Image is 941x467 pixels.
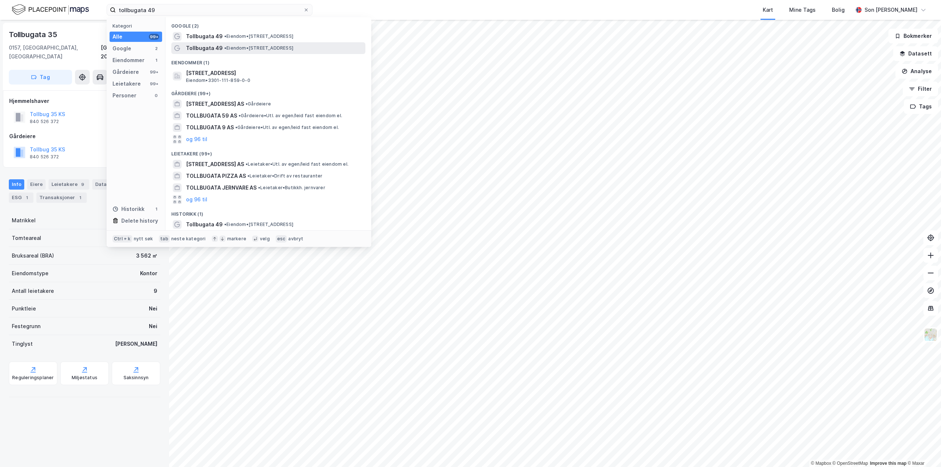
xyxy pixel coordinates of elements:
[235,125,339,130] span: Gårdeiere • Utl. av egen/leid fast eiendom el.
[112,68,139,76] div: Gårdeiere
[260,236,270,242] div: velg
[893,46,938,61] button: Datasett
[763,6,773,14] div: Kart
[112,32,122,41] div: Alle
[112,205,144,213] div: Historikk
[121,216,158,225] div: Delete history
[246,101,248,107] span: •
[870,461,906,466] a: Improve this map
[9,70,72,85] button: Tag
[186,44,223,53] span: Tollbugata 49
[865,6,917,14] div: Son [PERSON_NAME]
[36,193,87,203] div: Transaksjoner
[149,304,157,313] div: Nei
[165,54,371,67] div: Eiendommer (1)
[12,340,33,348] div: Tinglyst
[30,119,59,125] div: 840 526 372
[9,29,58,40] div: Tollbugata 35
[153,46,159,51] div: 2
[134,236,153,242] div: nytt søk
[153,206,159,212] div: 1
[76,194,84,201] div: 1
[165,17,371,30] div: Google (2)
[136,251,157,260] div: 3 562 ㎡
[165,145,371,158] div: Leietakere (99+)
[833,461,868,466] a: OpenStreetMap
[12,251,54,260] div: Bruksareal (BRA)
[186,78,250,83] span: Eiendom • 3301-111-859-0-0
[159,235,170,243] div: tab
[79,181,86,188] div: 9
[224,45,293,51] span: Eiendom • [STREET_ADDRESS]
[149,69,159,75] div: 99+
[12,287,54,295] div: Antall leietakere
[154,287,157,295] div: 9
[904,432,941,467] iframe: Chat Widget
[124,375,149,381] div: Saksinnsyn
[924,328,938,342] img: Z
[149,81,159,87] div: 99+
[239,113,241,118] span: •
[904,99,938,114] button: Tags
[171,236,206,242] div: neste kategori
[12,3,89,16] img: logo.f888ab2527a4732fd821a326f86c7f29.svg
[72,375,97,381] div: Miljøstatus
[186,195,207,204] button: og 96 til
[92,179,120,190] div: Datasett
[23,194,31,201] div: 1
[12,234,41,243] div: Tomteareal
[9,193,33,203] div: ESG
[247,173,322,179] span: Leietaker • Drift av restauranter
[186,111,237,120] span: TOLLBUGATA 59 AS
[12,304,36,313] div: Punktleie
[9,43,101,61] div: 0157, [GEOGRAPHIC_DATA], [GEOGRAPHIC_DATA]
[165,205,371,219] div: Historikk (1)
[112,56,144,65] div: Eiendommer
[112,44,131,53] div: Google
[9,179,24,190] div: Info
[186,32,223,41] span: Tollbugata 49
[49,179,89,190] div: Leietakere
[258,185,325,191] span: Leietaker • Butikkh. jernvarer
[112,91,136,100] div: Personer
[12,322,40,331] div: Festegrunn
[227,236,246,242] div: markere
[101,43,160,61] div: [GEOGRAPHIC_DATA], 207/363
[112,235,132,243] div: Ctrl + k
[186,160,244,169] span: [STREET_ADDRESS] AS
[832,6,845,14] div: Bolig
[116,4,303,15] input: Søk på adresse, matrikkel, gårdeiere, leietakere eller personer
[153,93,159,98] div: 0
[12,269,49,278] div: Eiendomstype
[895,64,938,79] button: Analyse
[258,185,260,190] span: •
[12,216,36,225] div: Matrikkel
[186,123,234,132] span: TOLLBUGATA 9 AS
[186,100,244,108] span: [STREET_ADDRESS] AS
[27,179,46,190] div: Eiere
[186,172,246,180] span: TOLLBUGATA PIZZA AS
[9,132,160,141] div: Gårdeiere
[12,375,54,381] div: Reguleringsplaner
[30,154,59,160] div: 840 526 372
[276,235,287,243] div: esc
[224,45,226,51] span: •
[247,173,250,179] span: •
[9,97,160,105] div: Hjemmelshaver
[186,183,257,192] span: TOLLBUGATA JERNVARE AS
[246,161,248,167] span: •
[224,33,226,39] span: •
[140,269,157,278] div: Kontor
[112,79,141,88] div: Leietakere
[235,125,237,130] span: •
[888,29,938,43] button: Bokmerker
[904,432,941,467] div: Kontrollprogram for chat
[288,236,303,242] div: avbryt
[811,461,831,466] a: Mapbox
[789,6,816,14] div: Mine Tags
[149,322,157,331] div: Nei
[224,33,293,39] span: Eiendom • [STREET_ADDRESS]
[149,34,159,40] div: 99+
[239,113,342,119] span: Gårdeiere • Utl. av egen/leid fast eiendom el.
[246,161,348,167] span: Leietaker • Utl. av egen/leid fast eiendom el.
